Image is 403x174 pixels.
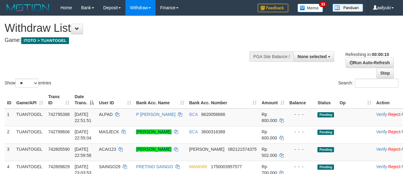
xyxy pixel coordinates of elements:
[211,164,242,169] span: Copy 1750003957577 to clipboard
[75,112,91,123] span: [DATE] 22:51:51
[136,112,175,117] a: P [PERSON_NAME]
[297,54,327,59] span: None selected
[290,146,313,152] div: - - -
[5,126,14,143] td: 2
[376,147,387,152] a: Verify
[388,112,401,117] a: Reject
[75,147,91,158] span: [DATE] 22:59:58
[262,112,277,123] span: Rp 800.000
[315,91,337,109] th: Status
[134,91,187,109] th: Bank Acc. Name: activate to sort column ascending
[99,112,113,117] span: ALPAD
[99,129,119,134] span: MASJECK
[317,147,334,152] span: Pending
[5,143,14,161] td: 3
[337,91,374,109] th: Op: activate to sort column ascending
[338,79,398,88] label: Search:
[136,164,173,169] a: FRETINO SAINGO
[346,57,394,68] a: Run Auto-Refresh
[259,91,287,109] th: Amount: activate to sort column ascending
[376,68,394,78] a: Stop
[99,164,120,169] span: SAINGO29
[5,22,263,34] h1: Withdraw List
[15,79,38,88] select: Showentries
[258,4,288,12] img: Feedback.jpg
[388,129,401,134] a: Reject
[14,143,46,161] td: TUANTOGEL
[332,4,363,12] img: panduan.png
[345,52,389,57] span: Refreshing in:
[72,91,96,109] th: Date Trans.: activate to sort column descending
[136,129,171,134] a: [PERSON_NAME]
[5,3,51,12] img: MOTION_logo.png
[21,37,69,44] span: ITOTO > TUANTOGEL
[48,112,70,117] span: 742795388
[294,51,334,62] button: None selected
[355,79,398,88] input: Search:
[48,129,70,134] span: 742799606
[290,164,313,170] div: - - -
[287,91,315,109] th: Balance
[189,112,198,117] span: BCA
[189,164,207,169] span: MANDIRI
[5,79,51,88] label: Show entries
[5,37,263,43] h4: Game:
[388,164,401,169] a: Reject
[317,130,334,135] span: Pending
[187,91,259,109] th: Bank Acc. Number: activate to sort column ascending
[14,91,46,109] th: Game/API: activate to sort column ascending
[5,109,14,126] td: 1
[376,129,387,134] a: Verify
[14,126,46,143] td: TUANTOGEL
[189,147,225,152] span: [PERSON_NAME]
[262,129,277,140] span: Rp 600.000
[96,91,134,109] th: User ID: activate to sort column ascending
[290,111,313,117] div: - - -
[297,4,323,12] img: Button%20Memo.svg
[376,164,387,169] a: Verify
[136,147,171,152] a: [PERSON_NAME]
[14,109,46,126] td: TUANTOGEL
[189,129,198,134] span: BCA
[201,129,225,134] span: Copy 3600316388 to clipboard
[290,129,313,135] div: - - -
[317,112,334,117] span: Pending
[319,2,327,7] span: 33
[48,164,70,169] span: 742809829
[99,147,116,152] span: ACAI123
[249,51,294,62] div: PGA Site Balance /
[201,112,225,117] span: Copy 8620056686 to clipboard
[372,52,389,57] strong: 00:00:10
[262,147,277,158] span: Rp 502.000
[388,147,401,152] a: Reject
[48,147,70,152] span: 742805590
[46,91,72,109] th: Trans ID: activate to sort column ascending
[228,147,256,152] span: Copy 082121574375 to clipboard
[75,129,91,140] span: [DATE] 22:55:04
[317,165,334,170] span: Pending
[5,91,14,109] th: ID
[376,112,387,117] a: Verify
